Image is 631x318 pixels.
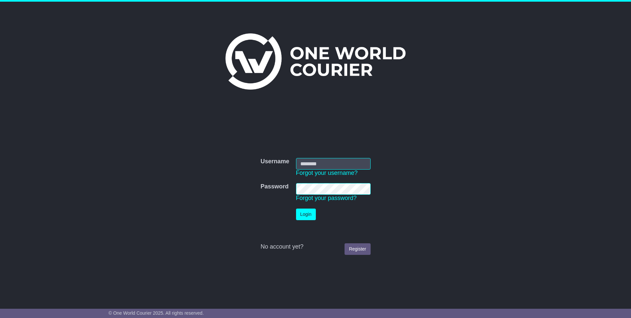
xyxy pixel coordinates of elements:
div: No account yet? [260,243,370,251]
span: © One World Courier 2025. All rights reserved. [109,310,204,316]
a: Register [345,243,370,255]
img: One World [225,33,406,90]
a: Forgot your password? [296,195,357,201]
label: Username [260,158,289,165]
a: Forgot your username? [296,170,358,176]
button: Login [296,209,316,220]
label: Password [260,183,288,190]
